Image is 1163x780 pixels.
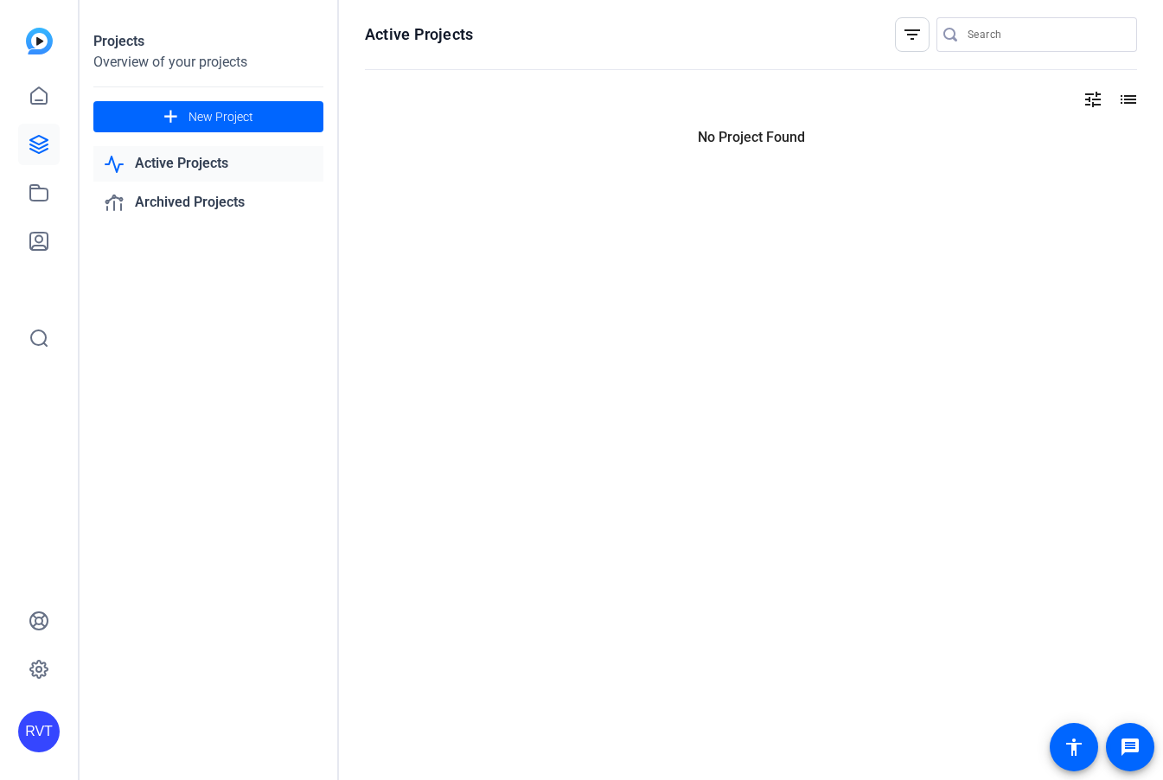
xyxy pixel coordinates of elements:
span: New Project [189,108,253,126]
mat-icon: tune [1083,89,1103,110]
mat-icon: message [1120,737,1141,758]
div: Projects [93,31,323,52]
mat-icon: list [1116,89,1137,110]
input: Search [968,24,1123,45]
a: Active Projects [93,146,323,182]
div: Overview of your projects [93,52,323,73]
mat-icon: add [160,106,182,128]
p: No Project Found [365,127,1137,148]
img: blue-gradient.svg [26,28,53,54]
div: RVT [18,711,60,752]
mat-icon: filter_list [902,24,923,45]
h1: Active Projects [365,24,473,45]
a: Archived Projects [93,185,323,221]
mat-icon: accessibility [1064,737,1084,758]
button: New Project [93,101,323,132]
